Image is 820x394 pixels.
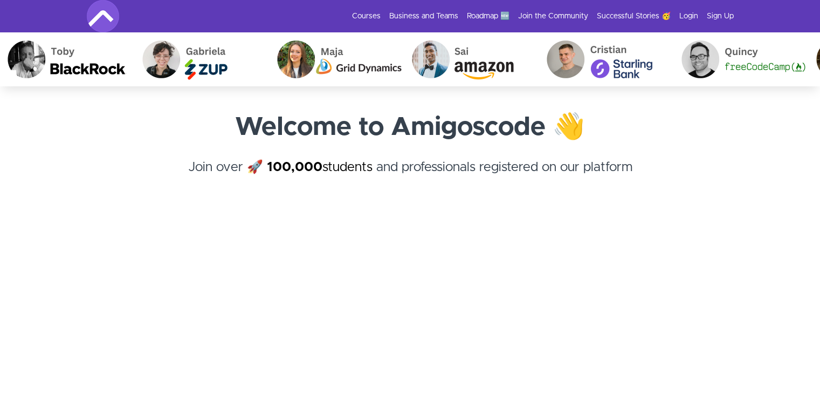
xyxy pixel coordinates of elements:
[679,11,698,22] a: Login
[467,11,509,22] a: Roadmap 🆕
[235,114,585,140] strong: Welcome to Amigoscode 👋
[267,161,322,174] strong: 100,000
[389,11,458,22] a: Business and Teams
[352,11,381,22] a: Courses
[707,11,734,22] a: Sign Up
[87,158,734,196] h4: Join over 🚀 and professionals registered on our platform
[267,161,373,174] a: 100,000students
[597,11,671,22] a: Successful Stories 🥳
[518,11,588,22] a: Join the Community
[539,32,673,86] img: Cristian
[673,32,808,86] img: Quincy
[269,32,404,86] img: Maja
[134,32,269,86] img: Gabriela
[404,32,539,86] img: Sai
